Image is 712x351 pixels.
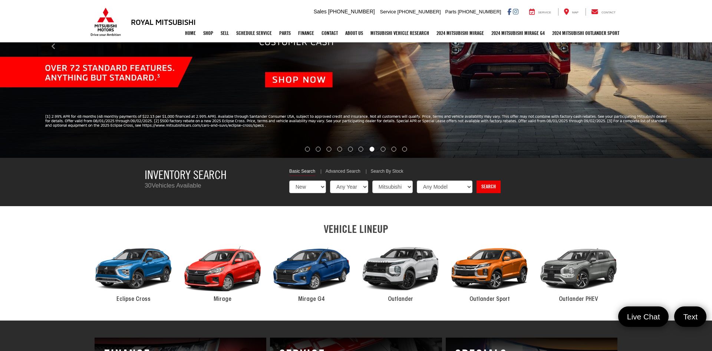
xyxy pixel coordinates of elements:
[469,296,510,302] span: Outlander Sport
[618,306,669,327] a: Live Chat
[326,147,331,152] li: Go to slide number 3.
[356,239,445,299] div: 2024 Mitsubishi Outlander
[477,181,501,193] a: Search
[89,7,122,36] img: Mitsubishi
[524,8,557,16] a: Service
[370,147,375,152] li: Go to slide number 7.
[116,296,151,302] span: Eclipse Cross
[679,312,701,322] span: Text
[178,239,267,304] a: 2024 Mitsubishi Mirage Mirage
[548,24,623,42] a: 2024 Mitsubishi Outlander SPORT
[392,147,396,152] li: Go to slide number 9.
[181,24,200,42] a: Home
[559,296,598,302] span: Outlander PHEV
[488,24,548,42] a: 2024 Mitsubishi Mirage G4
[89,239,178,299] div: 2024 Mitsubishi Eclipse Cross
[289,181,326,193] select: Choose Vehicle Condition from the dropdown
[217,24,233,42] a: Sell
[348,147,353,152] li: Go to slide number 5.
[178,239,267,299] div: 2024 Mitsubishi Mirage
[513,9,518,14] a: Instagram: Click to visit our Instagram page
[318,24,342,42] a: Contact
[326,168,360,176] a: Advanced Search
[398,9,441,14] span: [PHONE_NUMBER]
[417,181,472,193] select: Choose Model from the dropdown
[586,8,621,16] a: Contact
[276,24,294,42] a: Parts: Opens in a new tab
[314,9,327,14] span: Sales
[316,147,320,152] li: Go to slide number 2.
[623,312,664,322] span: Live Chat
[433,24,488,42] a: 2024 Mitsubishi Mirage
[267,239,356,299] div: 2024 Mitsubishi Mirage G4
[402,147,407,152] li: Go to slide number 10.
[445,239,534,299] div: 2024 Mitsubishi Outlander Sport
[534,239,623,304] a: 2024 Mitsubishi Outlander PHEV Outlander PHEV
[388,296,413,302] span: Outlander
[601,11,616,14] span: Contact
[131,18,196,26] h3: Royal Mitsubishi
[233,24,276,42] a: Schedule Service: Opens in a new tab
[145,182,152,189] span: 30
[359,147,363,152] li: Go to slide number 6.
[289,168,315,176] a: Basic Search
[305,147,310,152] li: Go to slide number 1.
[342,24,367,42] a: About Us
[356,239,445,304] a: 2024 Mitsubishi Outlander Outlander
[572,11,578,14] span: Map
[337,147,342,152] li: Go to slide number 4.
[380,9,396,14] span: Service
[458,9,501,14] span: [PHONE_NUMBER]
[381,147,386,152] li: Go to slide number 8.
[298,296,325,302] span: Mirage G4
[367,24,433,42] a: Mitsubishi Vehicle Research
[445,239,534,304] a: 2024 Mitsubishi Outlander Sport Outlander Sport
[538,11,551,14] span: Service
[214,296,231,302] span: Mirage
[507,9,511,14] a: Facebook: Click to visit our Facebook page
[371,168,403,176] a: Search By Stock
[328,9,375,14] span: [PHONE_NUMBER]
[200,24,217,42] a: Shop
[534,239,623,299] div: 2024 Mitsubishi Outlander PHEV
[145,168,278,181] h3: Inventory Search
[674,306,706,327] a: Text
[145,181,278,190] p: Vehicles Available
[445,9,456,14] span: Parts
[558,8,584,16] a: Map
[89,239,178,304] a: 2024 Mitsubishi Eclipse Cross Eclipse Cross
[294,24,318,42] a: Finance
[372,181,413,193] select: Choose Make from the dropdown
[89,223,623,235] h2: VEHICLE LINEUP
[267,239,356,304] a: 2024 Mitsubishi Mirage G4 Mirage G4
[330,181,368,193] select: Choose Year from the dropdown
